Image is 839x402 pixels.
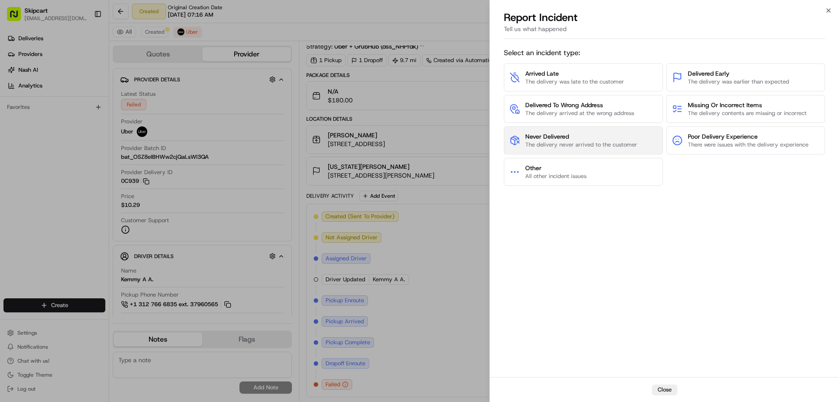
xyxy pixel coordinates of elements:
[525,172,586,180] span: All other incident issues
[504,24,825,39] div: Tell us what happened
[525,141,637,149] span: The delivery never arrived to the customer
[504,48,825,58] span: Select an incident type:
[525,132,637,141] span: Never Delivered
[525,109,634,117] span: The delivery arrived at the wrong address
[666,63,825,91] button: Delivered EarlyThe delivery was earlier than expected
[23,56,144,66] input: Clear
[525,78,624,86] span: The delivery was late to the customer
[666,95,825,123] button: Missing Or Incorrect ItemsThe delivery contents are missing or incorrect
[70,123,144,139] a: 💻API Documentation
[688,101,807,109] span: Missing Or Incorrect Items
[688,109,807,117] span: The delivery contents are missing or incorrect
[30,84,143,92] div: Start new chat
[504,63,663,91] button: Arrived LateThe delivery was late to the customer
[504,95,663,123] button: Delivered To Wrong AddressThe delivery arrived at the wrong address
[87,148,106,155] span: Pylon
[525,69,624,78] span: Arrived Late
[30,92,111,99] div: We're available if you need us!
[525,101,634,109] span: Delivered To Wrong Address
[666,126,825,154] button: Poor Delivery ExperienceThere were issues with the delivery experience
[149,86,159,97] button: Start new chat
[5,123,70,139] a: 📗Knowledge Base
[9,9,26,26] img: Nash
[62,148,106,155] a: Powered byPylon
[17,127,67,136] span: Knowledge Base
[9,128,16,135] div: 📗
[9,35,159,49] p: Welcome 👋
[504,158,663,186] button: OtherAll other incident issues
[9,84,24,99] img: 1736555255976-a54dd68f-1ca7-489b-9aae-adbdc363a1c4
[688,78,789,86] span: The delivery was earlier than expected
[688,132,808,141] span: Poor Delivery Experience
[74,128,81,135] div: 💻
[688,69,789,78] span: Delivered Early
[504,10,578,24] p: Report Incident
[525,164,586,172] span: Other
[652,385,677,395] button: Close
[83,127,140,136] span: API Documentation
[688,141,808,149] span: There were issues with the delivery experience
[504,126,663,154] button: Never DeliveredThe delivery never arrived to the customer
